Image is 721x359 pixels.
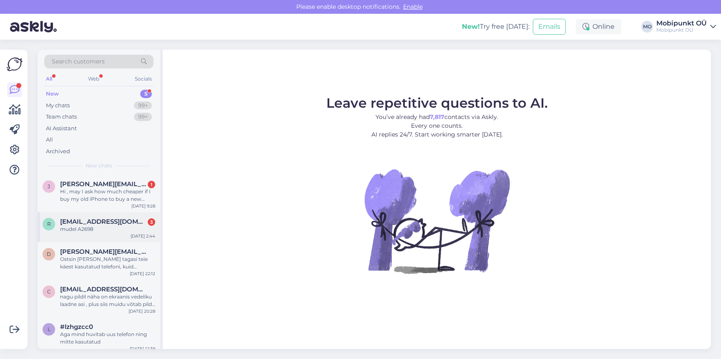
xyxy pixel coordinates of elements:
[656,20,707,27] div: Mobipunkt OÜ
[48,183,50,190] span: j
[48,326,50,332] span: l
[129,308,155,314] div: [DATE] 20:28
[641,21,653,33] div: MO
[60,323,93,331] span: #lzhgzcc0
[60,286,147,293] span: caroleine.jyrgens@gmail.com
[656,27,707,33] div: Mobipunkt OÜ
[7,56,23,72] img: Askly Logo
[46,101,70,110] div: My chats
[130,271,155,277] div: [DATE] 22:12
[60,218,147,225] span: remi.prii@gmail.com
[46,113,77,121] div: Team chats
[46,90,59,98] div: New
[362,146,512,296] img: No Chat active
[462,22,529,32] div: Try free [DATE]:
[131,203,155,209] div: [DATE] 9:28
[60,331,155,346] div: Aga mind huvitab uus telefon ning mitte kasutatud
[46,147,70,156] div: Archived
[44,73,54,84] div: All
[60,293,155,308] div: nagu pildil näha on ekraanis vedeliku laadne asi , plus siis muidu võtab pildi ette kuid sisseväl...
[326,113,548,139] p: You’ve already had contacts via Askly. Every one counts. AI replies 24/7. Start working smarter [...
[86,162,112,169] span: New chats
[148,218,155,226] div: 3
[326,95,548,111] span: Leave repetitive questions to AI.
[430,113,444,121] b: 7,817
[130,346,155,352] div: [DATE] 12:39
[60,225,155,233] div: mudel A2698
[47,251,51,257] span: d
[134,101,152,110] div: 99+
[60,248,147,255] span: diana.saaliste@icloud.com
[576,19,621,34] div: Online
[86,73,101,84] div: Web
[134,113,152,121] div: 99+
[131,233,155,239] div: [DATE] 2:44
[46,136,53,144] div: All
[133,73,154,84] div: Socials
[533,19,566,35] button: Emails
[60,180,147,188] span: jane.ccheung@gmail.com
[46,124,77,133] div: AI Assistant
[52,57,105,66] span: Search customers
[401,3,425,10] span: Enable
[656,20,716,33] a: Mobipunkt OÜMobipunkt OÜ
[47,221,51,227] span: r
[462,23,480,30] b: New!
[60,255,155,271] div: Ostsin [PERSON_NAME] tagasi teie käest kasutatud telefoni, kuid [PERSON_NAME] märganud, et see on...
[140,90,152,98] div: 5
[47,288,51,295] span: c
[60,188,155,203] div: Hi , may I ask how much cheaper if I buy my old iPhone to buy a new iphone? Many thanks!
[148,181,155,188] div: 1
